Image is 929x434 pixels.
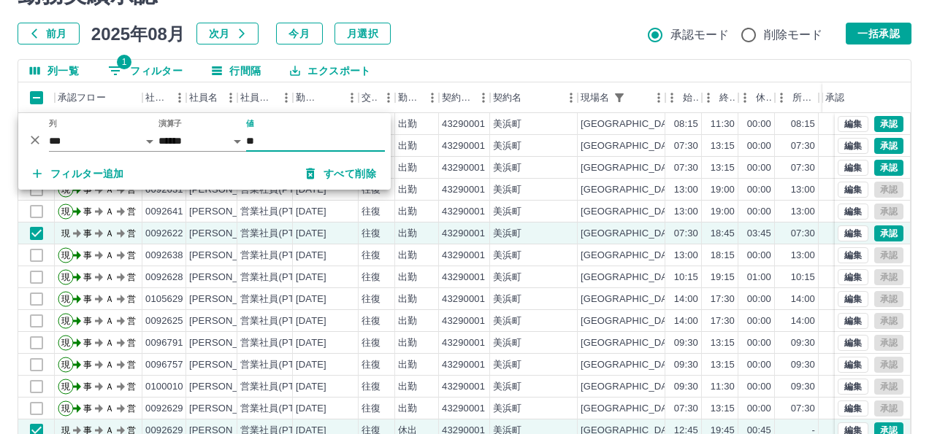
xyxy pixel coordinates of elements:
div: 始業 [665,82,702,113]
div: 交通費 [362,82,378,113]
div: 1件のフィルターを適用中 [609,88,630,108]
div: 14:00 [674,292,698,306]
div: 営業社員(PT契約) [240,358,317,372]
div: 00:00 [747,402,771,416]
button: フィルター表示 [609,88,630,108]
div: 美浜町 [493,380,521,394]
div: 03:45 [747,227,771,241]
button: フィルター表示 [96,60,194,82]
div: フィルター表示 [18,113,391,190]
text: 現 [61,250,70,260]
div: 往復 [362,271,381,284]
div: 14:00 [791,314,815,328]
div: 0092638 [145,249,183,263]
div: [DATE] [296,227,326,241]
div: 00:00 [747,380,771,394]
div: 出勤 [398,380,417,394]
div: 美浜町 [493,292,521,306]
div: 07:30 [674,227,698,241]
div: 09:30 [674,336,698,350]
div: [GEOGRAPHIC_DATA][PERSON_NAME]放課後児童クラブ [581,292,838,306]
div: 01:00 [747,271,771,284]
div: [GEOGRAPHIC_DATA][PERSON_NAME]放課後児童クラブ [581,402,838,416]
button: メニュー [169,87,191,109]
div: 出勤 [398,402,417,416]
div: [PERSON_NAME] [189,314,269,328]
div: 勤務日 [296,82,321,113]
div: 43290001 [442,292,485,306]
div: 所定開始 [775,82,819,113]
text: 現 [61,338,70,348]
div: 往復 [362,292,381,306]
div: 社員名 [189,82,218,113]
div: [GEOGRAPHIC_DATA][PERSON_NAME]放課後児童クラブ [581,249,838,263]
div: 17:30 [711,314,735,328]
div: 43290001 [442,314,485,328]
div: [PERSON_NAME] [189,358,269,372]
div: 営業社員(PT契約) [240,205,317,219]
div: [DATE] [296,358,326,372]
div: [PERSON_NAME] [189,380,269,394]
div: 0105629 [145,292,183,306]
div: [PERSON_NAME] [189,336,269,350]
text: 事 [83,381,92,392]
div: 往復 [362,380,381,394]
div: 09:30 [674,358,698,372]
div: [PERSON_NAME] [189,249,269,263]
text: Ａ [105,338,114,348]
div: 社員区分 [237,82,293,113]
h5: 2025年08月 [91,23,185,44]
div: 現場名 [578,82,665,113]
button: エクスポート [278,60,382,82]
div: [GEOGRAPHIC_DATA][PERSON_NAME]放課後児童クラブ [581,139,838,153]
div: 0092641 [145,205,183,219]
div: 43290001 [442,117,485,131]
div: 43290001 [442,271,485,284]
div: 13:00 [791,183,815,197]
div: 美浜町 [493,117,521,131]
text: Ａ [105,403,114,414]
div: 承認フロー [55,82,142,113]
button: 編集 [838,313,868,329]
button: メニュー [220,87,242,109]
div: 営業社員(PT契約) [240,271,317,284]
div: 往復 [362,402,381,416]
div: [PERSON_NAME] [189,227,269,241]
div: 07:30 [674,402,698,416]
text: 営 [127,272,136,282]
div: 終業 [702,82,738,113]
div: 00:00 [747,249,771,263]
text: 営 [127,360,136,370]
div: 00:00 [747,139,771,153]
button: メニュー [648,87,670,109]
button: 編集 [838,357,868,373]
text: 営 [127,228,136,239]
button: すべて削除 [294,160,388,187]
div: 終業 [719,82,735,113]
div: 往復 [362,336,381,350]
div: 13:15 [711,139,735,153]
div: [GEOGRAPHIC_DATA][PERSON_NAME]放課後児童クラブ [581,161,838,175]
text: 現 [61,228,70,239]
span: 1 [117,55,131,69]
div: 43290001 [442,358,485,372]
div: [PERSON_NAME] [189,402,269,416]
text: Ａ [105,228,114,239]
button: メニュー [421,87,443,109]
div: 13:15 [711,161,735,175]
div: 営業社員(PT契約) [240,249,317,263]
div: 11:30 [711,117,735,131]
text: 営 [127,316,136,326]
div: 美浜町 [493,205,521,219]
button: 編集 [838,400,868,416]
div: 社員番号 [145,82,169,113]
text: 営 [127,206,136,217]
div: 08:15 [674,117,698,131]
text: 現 [61,403,70,414]
div: 美浜町 [493,271,521,284]
button: 承認 [874,116,903,132]
button: 前月 [18,23,80,44]
div: 契約名 [493,82,521,113]
div: 07:30 [674,139,698,153]
div: 13:15 [711,402,735,416]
